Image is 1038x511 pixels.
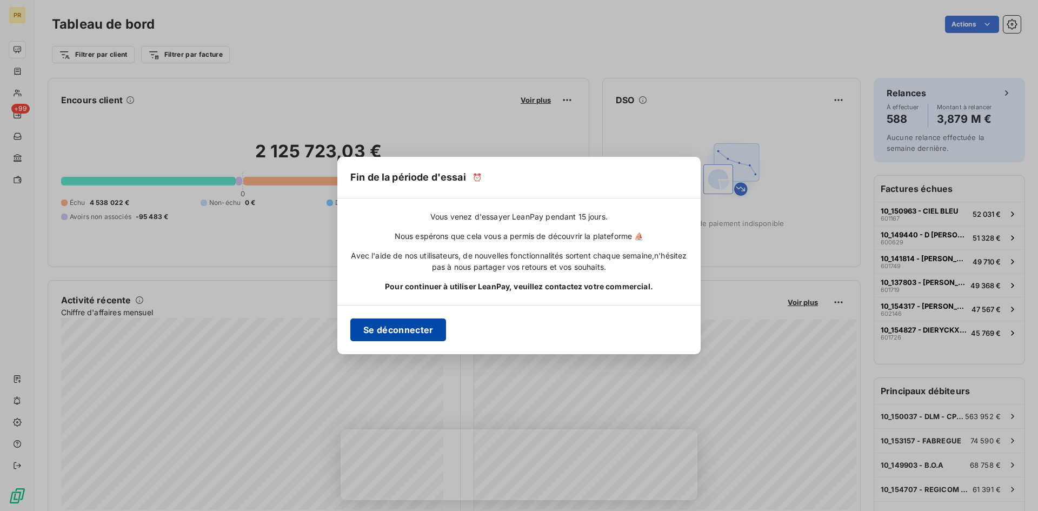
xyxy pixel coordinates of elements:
h5: Fin de la période d'essai [350,170,466,185]
span: Nous espérons que cela vous a permis de découvrir la plateforme [395,231,644,242]
span: Pour continuer à utiliser LeanPay, veuillez contactez votre commercial. [385,281,653,292]
span: n'hésitez pas à nous partager vos retours et vos souhaits. [432,251,687,271]
iframe: Enquête de LeanPay [341,429,697,500]
span: Vous venez d'essayer LeanPay pendant 15 jours. [430,211,608,222]
button: Se déconnecter [350,318,446,341]
iframe: Intercom live chat [1001,474,1027,500]
span: ⛵️ [634,231,643,241]
span: ⏰ [473,172,482,183]
span: Avec l'aide de nos utilisateurs, de nouvelles fonctionnalités sortent chaque semaine, [351,251,654,260]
